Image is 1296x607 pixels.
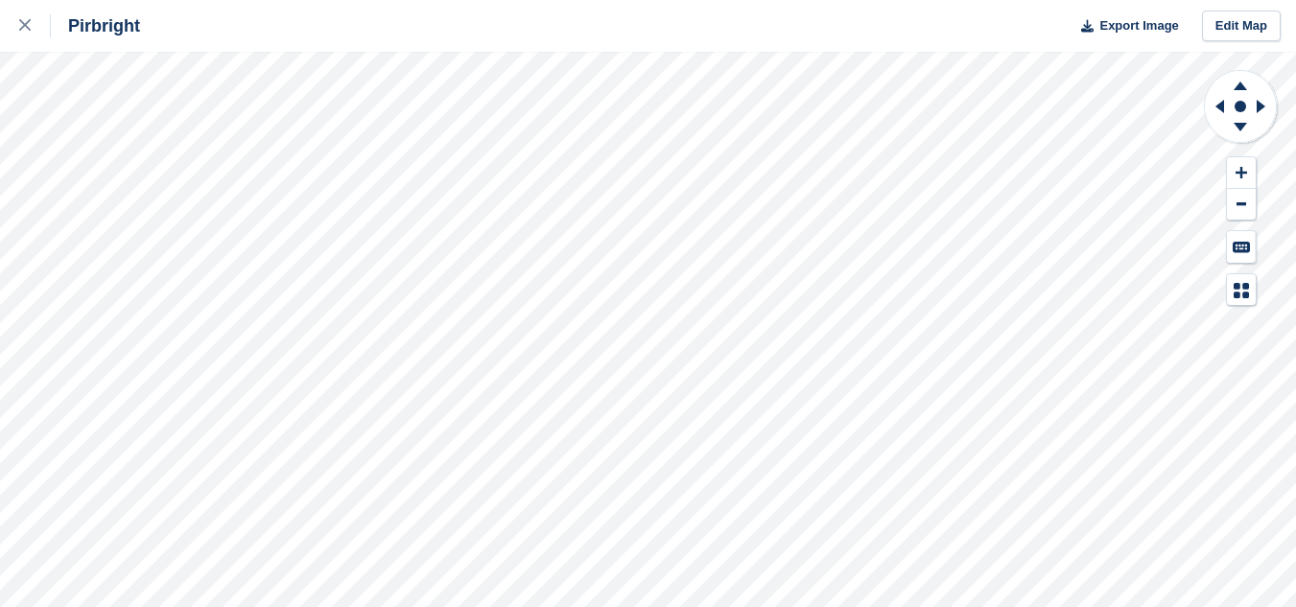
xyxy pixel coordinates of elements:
button: Map Legend [1227,274,1256,306]
div: Pirbright [51,14,140,37]
button: Export Image [1070,11,1179,42]
a: Edit Map [1202,11,1281,42]
span: Export Image [1099,16,1178,35]
button: Zoom In [1227,157,1256,189]
button: Keyboard Shortcuts [1227,231,1256,263]
button: Zoom Out [1227,189,1256,221]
